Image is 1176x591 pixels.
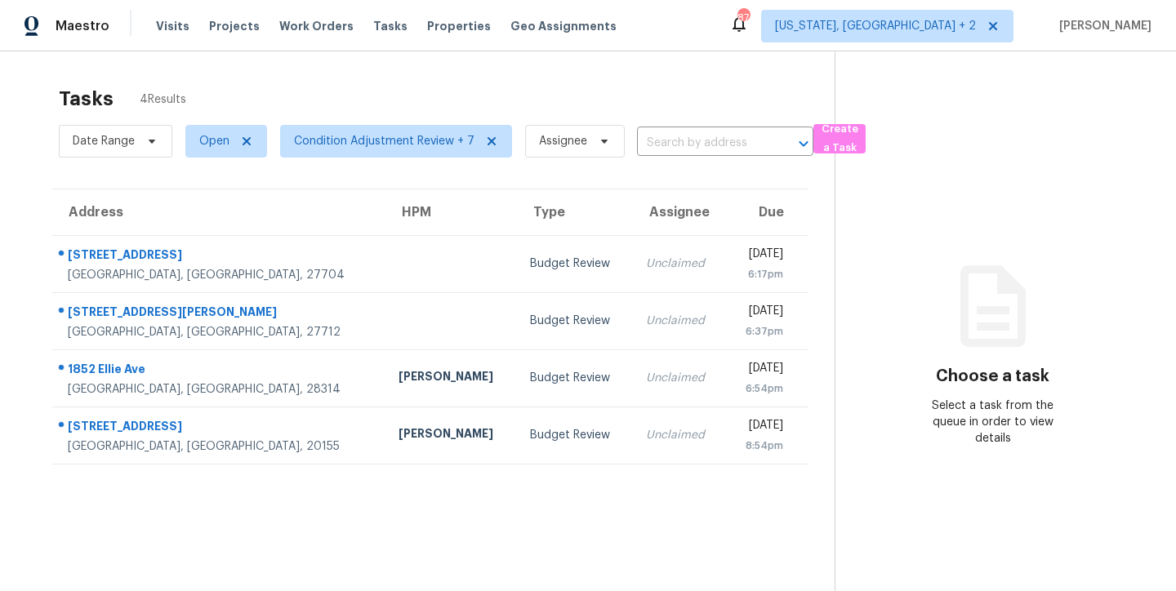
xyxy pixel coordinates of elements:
div: [DATE] [739,303,783,323]
span: [US_STATE], [GEOGRAPHIC_DATA] + 2 [775,18,976,34]
div: Budget Review [530,256,620,272]
div: 6:54pm [739,380,783,397]
div: [GEOGRAPHIC_DATA], [GEOGRAPHIC_DATA], 28314 [68,381,372,398]
button: Open [792,132,815,155]
h2: Tasks [59,91,114,107]
div: [DATE] [739,417,783,438]
div: [DATE] [739,360,783,380]
div: 6:37pm [739,323,783,340]
span: Maestro [56,18,109,34]
div: [STREET_ADDRESS][PERSON_NAME] [68,304,372,324]
span: Work Orders [279,18,354,34]
span: Open [199,133,229,149]
div: [GEOGRAPHIC_DATA], [GEOGRAPHIC_DATA], 27704 [68,267,372,283]
span: [PERSON_NAME] [1053,18,1151,34]
span: Tasks [373,20,408,32]
div: 1852 Ellie Ave [68,361,372,381]
span: Visits [156,18,189,34]
div: Budget Review [530,313,620,329]
div: [PERSON_NAME] [399,425,504,446]
span: 4 Results [140,91,186,108]
span: Geo Assignments [510,18,617,34]
div: [STREET_ADDRESS] [68,247,372,267]
th: HPM [385,189,517,235]
span: Create a Task [822,120,857,158]
div: Unclaimed [646,370,712,386]
input: Search by address [637,131,768,156]
div: Budget Review [530,370,620,386]
span: Projects [209,18,260,34]
button: Create a Task [813,124,866,153]
span: Properties [427,18,491,34]
div: [GEOGRAPHIC_DATA], [GEOGRAPHIC_DATA], 27712 [68,324,372,340]
span: Condition Adjustment Review + 7 [294,133,474,149]
span: Date Range [73,133,135,149]
th: Assignee [633,189,725,235]
div: Select a task from the queue in order to view details [914,398,1071,447]
div: 8:54pm [739,438,783,454]
th: Address [52,189,385,235]
div: [STREET_ADDRESS] [68,418,372,438]
div: Unclaimed [646,313,712,329]
th: Type [517,189,633,235]
div: Unclaimed [646,256,712,272]
div: 87 [737,10,749,26]
div: [DATE] [739,246,783,266]
div: Budget Review [530,427,620,443]
div: 6:17pm [739,266,783,282]
div: Unclaimed [646,427,712,443]
span: Assignee [539,133,587,149]
th: Due [726,189,808,235]
div: [PERSON_NAME] [399,368,504,389]
h3: Choose a task [936,368,1049,384]
div: [GEOGRAPHIC_DATA], [GEOGRAPHIC_DATA], 20155 [68,438,372,455]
